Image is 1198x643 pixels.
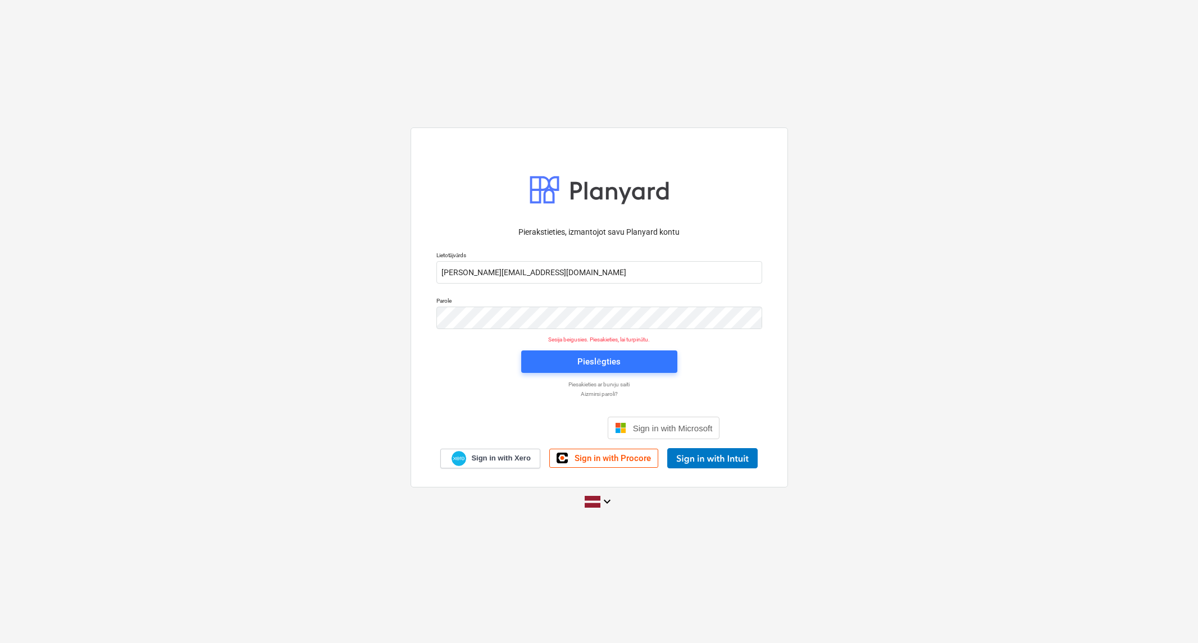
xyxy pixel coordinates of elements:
[549,449,658,468] a: Sign in with Procore
[436,261,762,284] input: Lietotājvārds
[633,423,713,433] span: Sign in with Microsoft
[430,336,769,343] p: Sesija beigusies. Piesakieties, lai turpinātu.
[436,226,762,238] p: Pierakstieties, izmantojot savu Planyard kontu
[436,297,762,307] p: Parole
[577,354,620,369] div: Pieslēgties
[471,453,530,463] span: Sign in with Xero
[431,390,768,398] a: Aizmirsi paroli?
[575,453,651,463] span: Sign in with Procore
[615,422,626,434] img: Microsoft logo
[473,416,604,440] iframe: Poga Pierakstīties ar Google kontu
[600,495,614,508] i: keyboard_arrow_down
[440,449,540,468] a: Sign in with Xero
[521,350,677,373] button: Pieslēgties
[1142,589,1198,643] iframe: Chat Widget
[431,381,768,388] a: Piesakieties ar burvju saiti
[436,252,762,261] p: Lietotājvārds
[452,451,466,466] img: Xero logo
